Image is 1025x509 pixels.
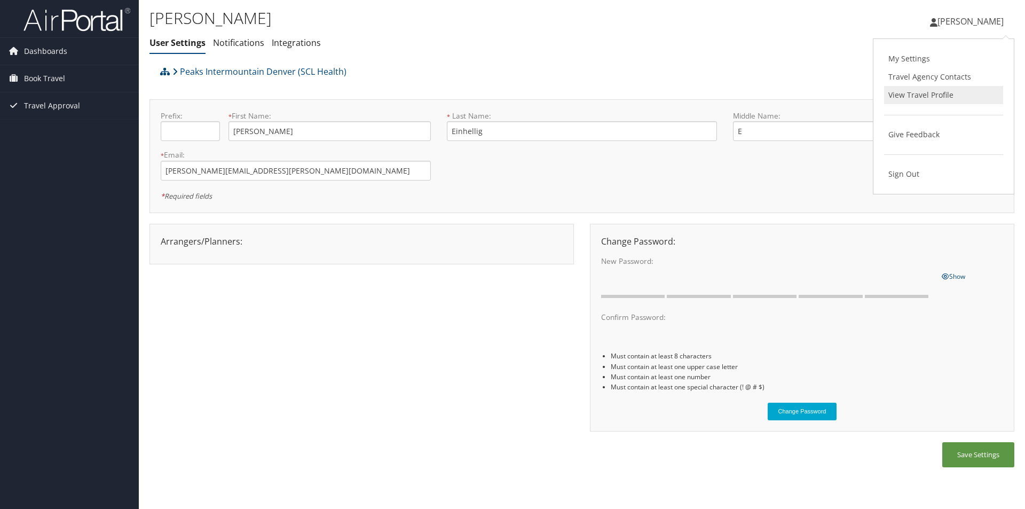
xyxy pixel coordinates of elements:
a: View Travel Profile [884,86,1003,104]
div: Change Password: [593,235,1011,248]
img: airportal-logo.png [23,7,130,32]
a: Travel Agency Contacts [884,68,1003,86]
button: Save Settings [942,442,1014,467]
a: Show [942,270,965,281]
h1: [PERSON_NAME] [149,7,726,29]
label: First Name: [228,111,431,121]
span: Travel Approval [24,92,80,119]
label: Prefix: [161,111,220,121]
a: Peaks Intermountain Denver (SCL Health) [172,61,346,82]
a: Sign Out [884,165,1003,183]
a: Integrations [272,37,321,49]
label: Middle Name: [733,111,935,121]
a: Notifications [213,37,264,49]
span: Book Travel [24,65,65,92]
span: Dashboards [24,38,67,65]
label: Email: [161,150,431,160]
li: Must contain at least one special character (! @ # $) [611,382,1003,392]
button: Change Password [768,403,837,420]
span: Show [942,272,965,281]
li: Must contain at least 8 characters [611,351,1003,361]
span: [PERSON_NAME] [937,15,1004,27]
li: Must contain at least one number [611,372,1003,382]
a: My Settings [884,50,1003,68]
label: New Password: [601,256,933,267]
label: Confirm Password: [601,312,933,323]
li: Must contain at least one upper case letter [611,362,1003,372]
a: Give Feedback [884,126,1003,144]
a: [PERSON_NAME] [930,5,1014,37]
label: Last Name: [447,111,717,121]
div: Arrangers/Planners: [153,235,571,248]
a: User Settings [149,37,206,49]
em: Required fields [161,191,212,201]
